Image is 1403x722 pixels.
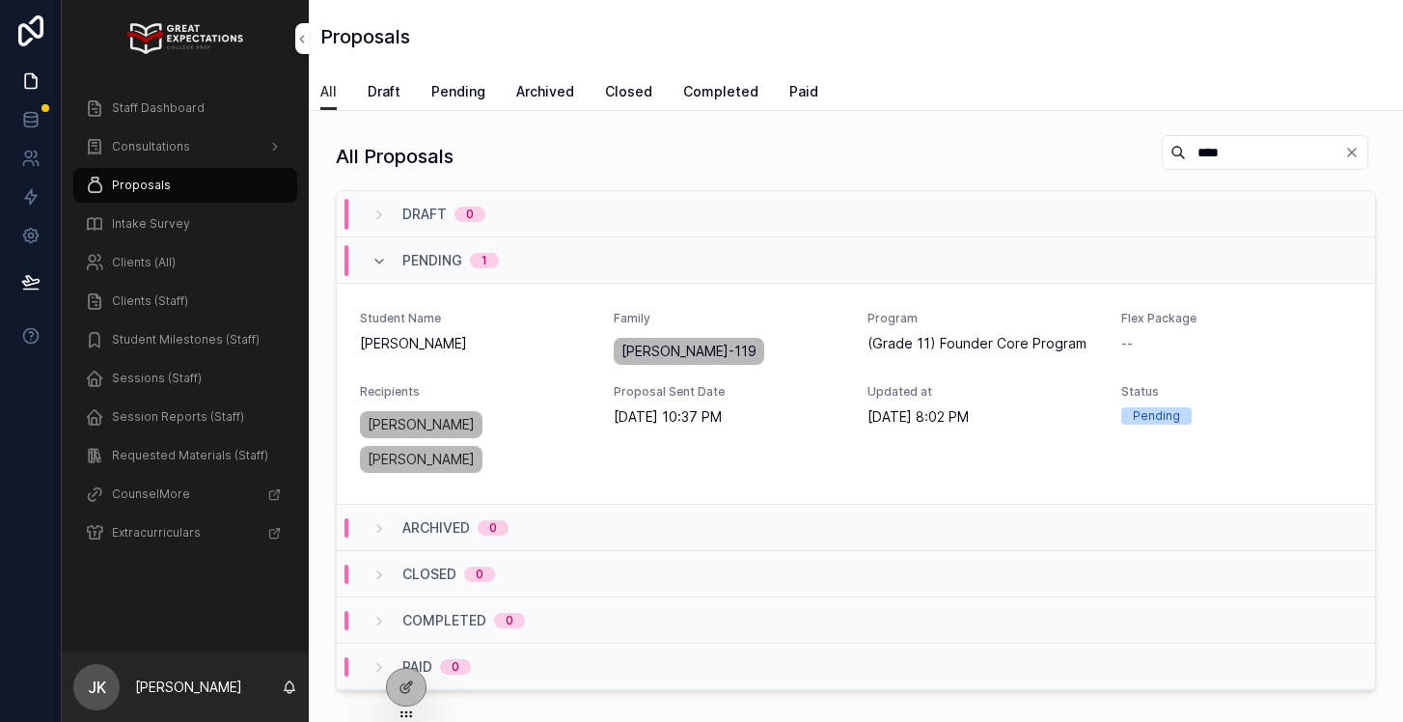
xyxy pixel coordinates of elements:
span: [PERSON_NAME] [360,334,591,353]
a: Paid [789,74,818,113]
a: Student Name[PERSON_NAME]Family[PERSON_NAME]-119Program(Grade 11) Founder Core ProgramFlex Packag... [337,284,1375,505]
a: CounselMore [73,477,297,512]
span: Student Name [360,311,591,326]
span: Pending [402,251,462,270]
span: Flex Package [1121,311,1352,326]
span: [DATE] 10:37 PM [614,407,844,427]
p: [PERSON_NAME] [135,678,242,697]
a: Completed [683,74,758,113]
span: [PERSON_NAME] [368,415,475,434]
a: Sessions (Staff) [73,361,297,396]
span: Sessions (Staff) [112,371,202,386]
span: Paid [789,82,818,101]
span: [PERSON_NAME] [368,450,475,469]
button: Clear [1344,145,1367,160]
span: Updated at [867,384,1098,400]
div: 0 [489,520,497,536]
span: Closed [402,565,456,584]
span: All [320,82,337,101]
span: [DATE] 8:02 PM [867,407,1098,427]
a: Intake Survey [73,207,297,241]
span: Student Milestones (Staff) [112,332,260,347]
a: Session Reports (Staff) [73,400,297,434]
a: Proposals [73,168,297,203]
span: Clients (Staff) [112,293,188,309]
a: Extracurriculars [73,515,297,550]
span: CounselMore [112,486,190,502]
span: Draft [402,205,447,224]
span: JK [88,676,106,699]
span: Session Reports (Staff) [112,409,244,425]
span: Closed [605,82,652,101]
a: Requested Materials (Staff) [73,438,297,473]
span: Archived [516,82,574,101]
span: (Grade 11) Founder Core Program [867,334,1087,353]
div: 0 [476,567,483,582]
span: Program [867,311,1098,326]
span: Status [1121,384,1352,400]
span: Recipients [360,384,591,400]
a: All [320,74,337,111]
span: -- [1121,334,1133,353]
a: Archived [516,74,574,113]
span: Extracurriculars [112,525,201,541]
a: Closed [605,74,652,113]
span: Draft [368,82,400,101]
a: Staff Dashboard [73,91,297,125]
h1: Proposals [320,23,410,50]
span: Staff Dashboard [112,100,205,116]
img: App logo [127,23,242,54]
div: Pending [1133,407,1180,425]
a: Student Milestones (Staff) [73,322,297,357]
span: Intake Survey [112,216,190,232]
span: Archived [402,518,470,538]
div: 0 [466,207,474,222]
a: [PERSON_NAME] [360,446,482,473]
span: Consultations [112,139,190,154]
a: Consultations [73,129,297,164]
div: scrollable content [62,77,309,575]
span: Proposal Sent Date [614,384,844,400]
span: Pending [431,82,485,101]
a: Clients (All) [73,245,297,280]
h1: All Proposals [336,143,454,170]
a: [PERSON_NAME] [360,411,482,438]
a: Pending [431,74,485,113]
a: Clients (Staff) [73,284,297,319]
div: 0 [452,659,459,675]
span: Requested Materials (Staff) [112,448,268,463]
div: 1 [481,253,487,268]
a: Draft [368,74,400,113]
div: 0 [506,613,513,628]
span: Clients (All) [112,255,176,270]
span: Completed [402,611,486,630]
span: Proposals [112,178,171,193]
span: Completed [683,82,758,101]
span: Family [614,311,844,326]
span: [PERSON_NAME]-119 [621,342,757,361]
span: Paid [402,657,432,677]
